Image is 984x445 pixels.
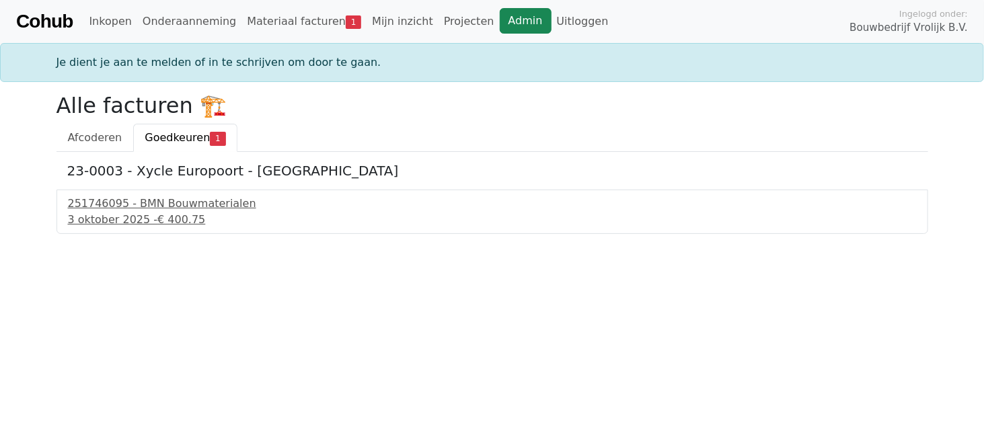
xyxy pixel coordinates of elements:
span: Ingelogd onder: [899,7,968,20]
div: 251746095 - BMN Bouwmaterialen [68,196,917,212]
a: Inkopen [83,8,137,35]
a: 251746095 - BMN Bouwmaterialen3 oktober 2025 -€ 400.75 [68,196,917,228]
span: € 400.75 [157,213,205,226]
span: Goedkeuren [145,131,210,144]
span: 1 [210,132,225,145]
a: Projecten [439,8,500,35]
span: 1 [346,15,361,29]
span: Bouwbedrijf Vrolijk B.V. [849,20,968,36]
a: Admin [500,8,552,34]
a: Materiaal facturen1 [241,8,367,35]
h2: Alle facturen 🏗️ [56,93,928,118]
div: 3 oktober 2025 - [68,212,917,228]
a: Afcoderen [56,124,134,152]
a: Cohub [16,5,73,38]
h5: 23-0003 - Xycle Europoort - [GEOGRAPHIC_DATA] [67,163,917,179]
a: Goedkeuren1 [133,124,237,152]
a: Onderaanneming [137,8,241,35]
a: Mijn inzicht [367,8,439,35]
div: Je dient je aan te melden of in te schrijven om door te gaan. [48,54,936,71]
a: Uitloggen [552,8,614,35]
span: Afcoderen [68,131,122,144]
